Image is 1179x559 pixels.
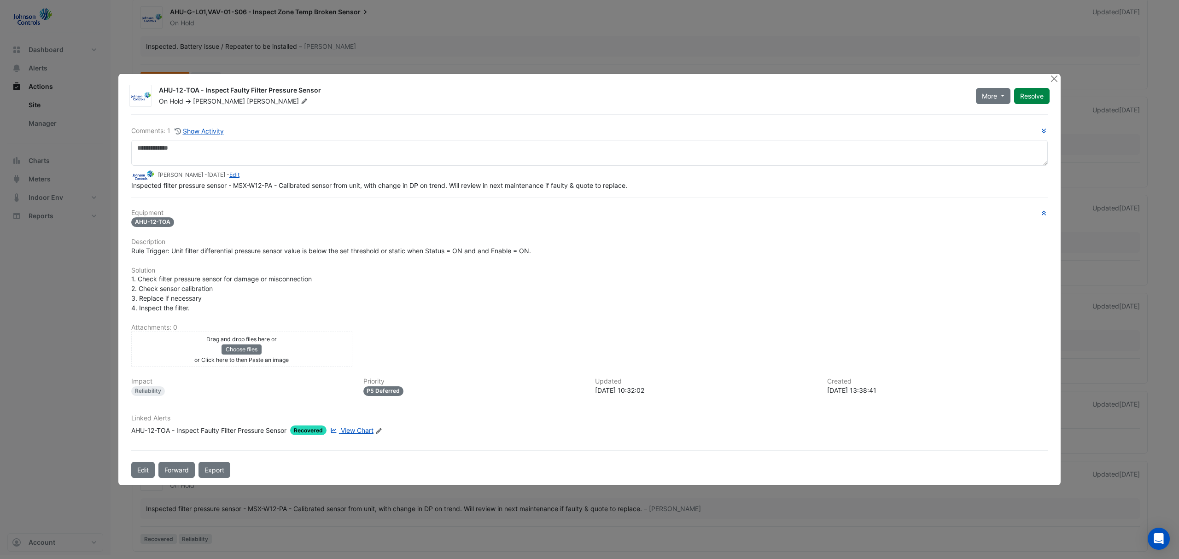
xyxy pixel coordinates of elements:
[207,171,225,178] span: 2025-07-14 10:31:50
[131,247,531,255] span: Rule Trigger: Unit filter differential pressure sensor value is below the set threshold or static...
[247,97,309,106] span: [PERSON_NAME]
[159,97,183,105] span: On Hold
[982,91,997,101] span: More
[131,324,1048,332] h6: Attachments: 0
[1014,88,1050,104] button: Resolve
[158,462,195,478] button: Forward
[827,385,1048,395] div: [DATE] 13:38:41
[595,378,816,385] h6: Updated
[1148,528,1170,550] div: Open Intercom Messenger
[1049,74,1059,83] button: Close
[229,171,239,178] a: Edit
[363,386,404,396] div: P5 Deferred
[131,462,155,478] button: Edit
[131,126,224,136] div: Comments: 1
[158,171,239,179] small: [PERSON_NAME] - -
[375,427,382,434] fa-icon: Edit Linked Alerts
[131,414,1048,422] h6: Linked Alerts
[827,378,1048,385] h6: Created
[131,170,154,180] img: Johnson Controls
[222,344,262,355] button: Choose files
[131,181,627,189] span: Inspected filter pressure sensor - MSX-W12-PA - Calibrated sensor from unit, with change in DP on...
[131,275,312,312] span: 1. Check filter pressure sensor for damage or misconnection 2. Check sensor calibration 3. Replac...
[193,97,245,105] span: [PERSON_NAME]
[976,88,1010,104] button: More
[131,217,174,227] span: AHU-12-TOA
[341,426,374,434] span: View Chart
[185,97,191,105] span: ->
[131,267,1048,274] h6: Solution
[206,336,277,343] small: Drag and drop files here or
[131,238,1048,246] h6: Description
[328,425,374,435] a: View Chart
[131,378,352,385] h6: Impact
[130,92,151,101] img: Johnson Controls
[159,86,965,97] div: AHU-12-TOA - Inspect Faulty Filter Pressure Sensor
[131,425,286,435] div: AHU-12-TOA - Inspect Faulty Filter Pressure Sensor
[131,386,165,396] div: Reliability
[131,209,1048,217] h6: Equipment
[290,425,327,435] span: Recovered
[595,385,816,395] div: [DATE] 10:32:02
[194,356,289,363] small: or Click here to then Paste an image
[198,462,230,478] a: Export
[363,378,584,385] h6: Priority
[174,126,224,136] button: Show Activity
